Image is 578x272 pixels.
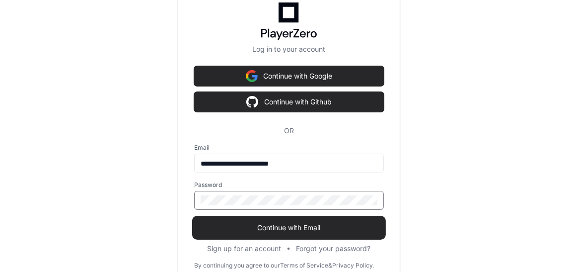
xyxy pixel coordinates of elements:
[280,126,298,136] span: OR
[194,181,384,189] label: Password
[194,66,384,86] button: Continue with Google
[194,44,384,54] p: Log in to your account
[194,262,280,270] div: By continuing you agree to our
[194,144,384,152] label: Email
[208,244,282,254] button: Sign up for an account
[194,92,384,112] button: Continue with Github
[328,262,332,270] div: &
[332,262,374,270] a: Privacy Policy.
[246,66,258,86] img: Sign in with google
[296,244,371,254] button: Forgot your password?
[194,218,384,238] button: Continue with Email
[194,223,384,233] span: Continue with Email
[246,92,258,112] img: Sign in with google
[280,262,328,270] a: Terms of Service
